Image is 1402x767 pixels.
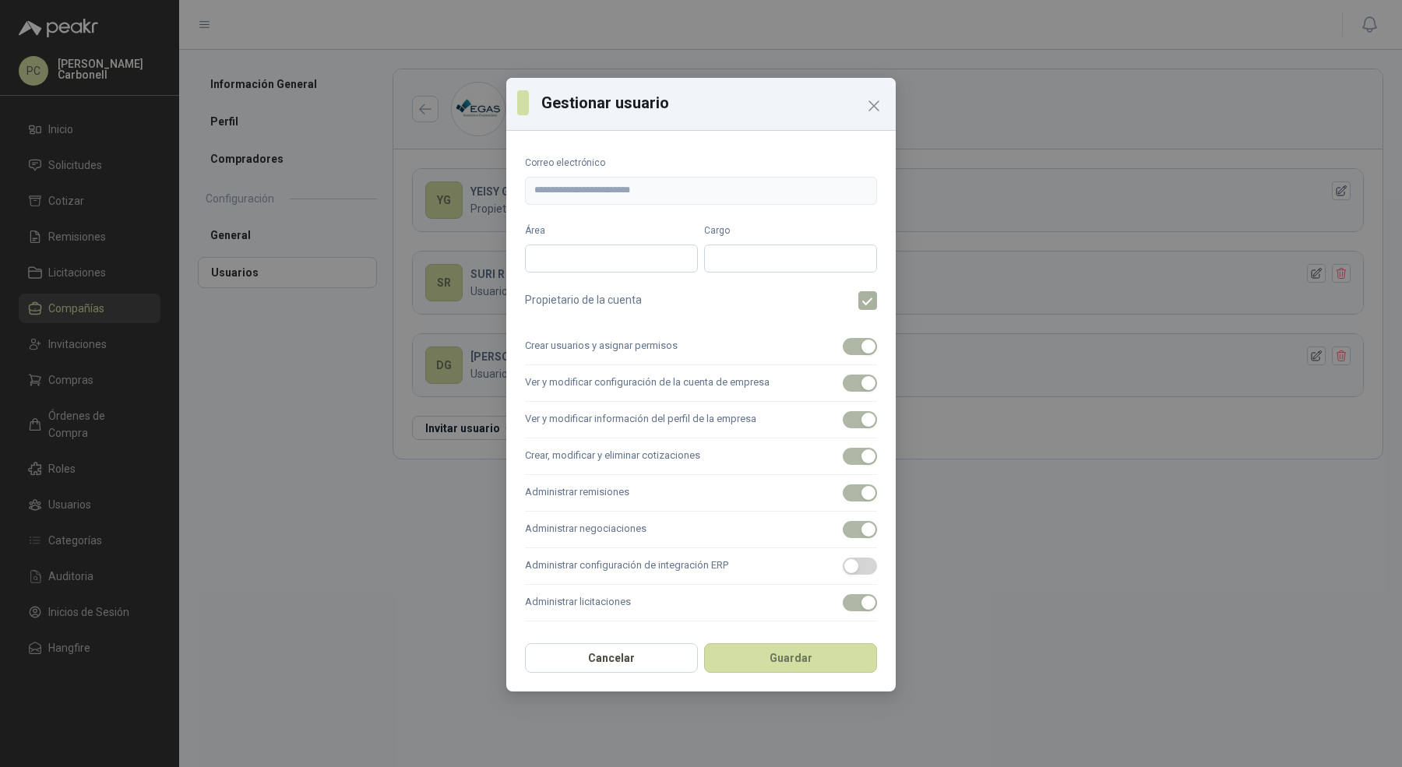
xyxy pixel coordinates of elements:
label: Ver y modificar información del perfil de la empresa [525,402,877,438]
label: Área [525,223,698,238]
label: Administrar licitaciones [525,585,877,621]
label: Administrar remisiones [525,475,877,512]
label: Crear, modificar y eliminar cotizaciones [525,438,877,475]
p: Propietario de la cuenta [525,291,642,310]
button: Ver y modificar configuración de la cuenta de empresa [843,375,877,392]
button: Ver y modificar información del perfil de la empresa [843,411,877,428]
label: Administrar negociaciones [525,512,877,548]
label: Crear usuarios y asignar permisos [525,329,877,365]
label: Cargo [704,223,877,238]
label: Correo electrónico [525,156,877,171]
button: Administrar licitaciones [843,594,877,611]
button: Crear, modificar y eliminar cotizaciones [843,448,877,465]
label: Ver y modificar configuración de la cuenta de empresa [525,365,877,402]
button: Administrar negociaciones [843,521,877,538]
button: Administrar remisiones [843,484,877,501]
button: Cancelar [525,643,698,673]
button: Close [861,93,886,118]
button: Guardar [704,643,877,673]
button: Administrar configuración de integración ERP [843,558,877,575]
label: Administrar configuración de integración ERP [525,548,877,585]
h3: Gestionar usuario [541,91,885,114]
button: Crear usuarios y asignar permisos [843,338,877,355]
